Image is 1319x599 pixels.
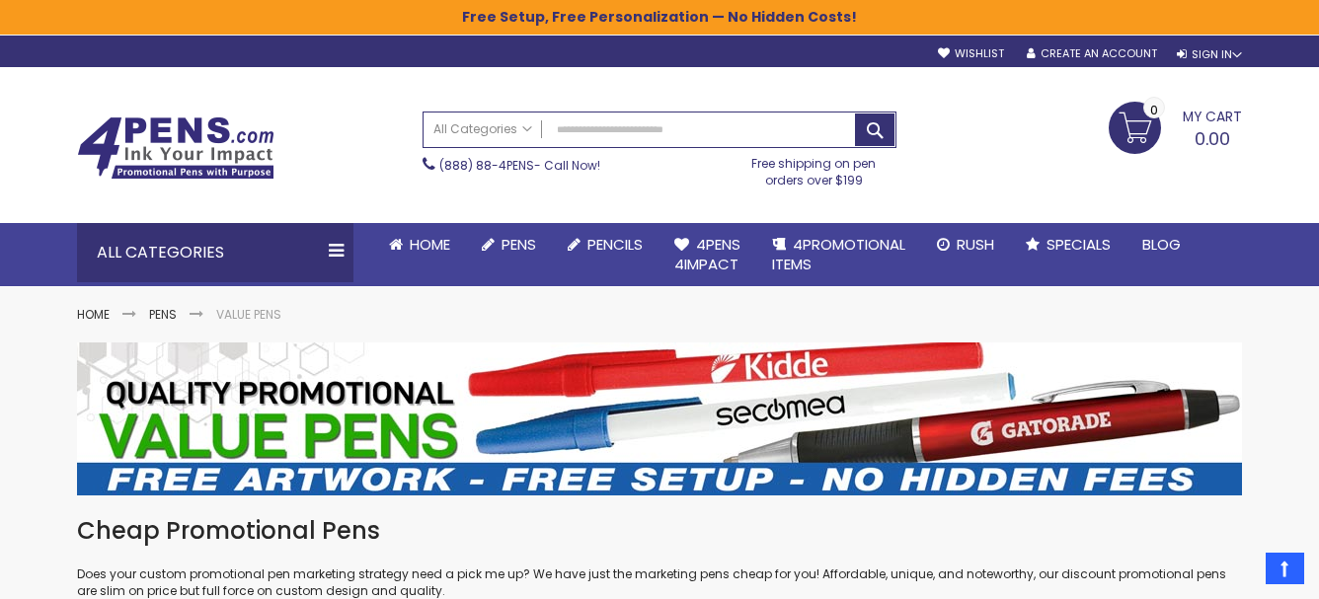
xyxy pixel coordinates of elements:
[410,234,450,255] span: Home
[433,121,532,137] span: All Categories
[957,234,994,255] span: Rush
[756,223,921,287] a: 4PROMOTIONALITEMS
[921,223,1010,266] a: Rush
[1150,101,1158,119] span: 0
[502,234,536,255] span: Pens
[552,223,659,266] a: Pencils
[1195,126,1230,151] span: 0.00
[1177,47,1242,62] div: Sign In
[587,234,643,255] span: Pencils
[439,157,534,174] a: (888) 88-4PENS
[77,342,1242,495] img: Value Pens
[424,112,542,145] a: All Categories
[77,515,1242,599] div: Does your custom promotional pen marketing strategy need a pick me up? We have just the marketing...
[149,306,177,323] a: Pens
[772,234,905,274] span: 4PROMOTIONAL ITEMS
[439,157,600,174] span: - Call Now!
[77,515,1242,547] h1: Cheap Promotional Pens
[1010,223,1126,266] a: Specials
[373,223,466,266] a: Home
[732,148,897,187] div: Free shipping on pen orders over $199
[77,116,274,180] img: 4Pens Custom Pens and Promotional Products
[77,223,353,282] div: All Categories
[466,223,552,266] a: Pens
[216,306,281,323] strong: Value Pens
[77,306,110,323] a: Home
[674,234,740,274] span: 4Pens 4impact
[1047,234,1111,255] span: Specials
[1142,234,1181,255] span: Blog
[1027,46,1157,61] a: Create an Account
[1109,102,1242,151] a: 0.00 0
[659,223,756,287] a: 4Pens4impact
[938,46,1004,61] a: Wishlist
[1126,223,1197,266] a: Blog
